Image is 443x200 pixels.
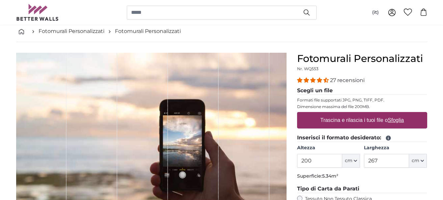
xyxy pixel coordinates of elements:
[297,104,427,109] p: Dimensione massima del file 200MB.
[297,66,318,71] span: Nr. WQ553
[297,87,427,95] legend: Scegli un file
[297,145,360,151] label: Altezza
[16,21,427,42] nav: breadcrumbs
[297,77,330,83] span: 4.41 stars
[297,134,427,142] legend: Inserisci il formato desiderato:
[297,98,427,103] p: Formati file supportati JPG, PNG, TIFF, PDF.
[330,77,365,83] span: 27 recensioni
[345,157,352,164] span: cm
[412,157,419,164] span: cm
[115,27,181,35] a: Fotomurali Personalizzati
[297,185,427,193] legend: Tipo di Carta da Parati
[367,7,384,18] button: (it)
[388,117,404,123] u: Sfoglia
[297,173,427,180] p: Superficie:
[318,114,406,127] label: Trascina e rilascia i tuoi file o
[322,173,338,179] span: 5.34m²
[16,4,59,21] img: Betterwalls
[342,154,360,168] button: cm
[409,154,427,168] button: cm
[39,27,104,35] a: Fotomurali Personalizzati
[297,53,427,65] h1: Fotomurali Personalizzati
[364,145,427,151] label: Larghezza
